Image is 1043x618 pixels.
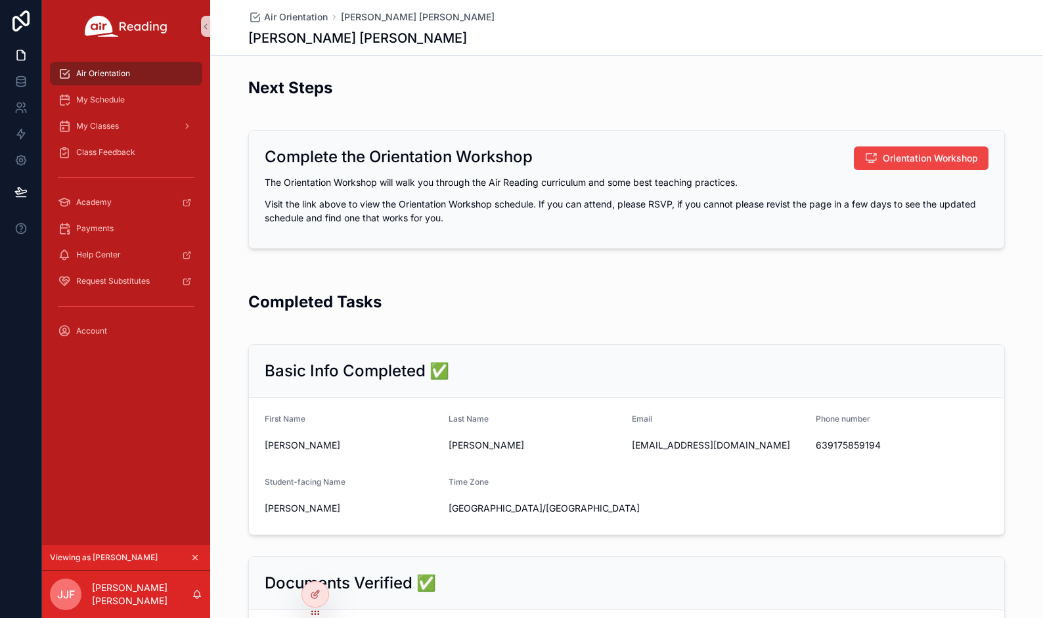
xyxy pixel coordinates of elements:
span: Help Center [76,250,121,260]
a: Payments [50,217,202,240]
a: My Classes [50,114,202,138]
a: Air Orientation [248,11,328,24]
p: Visit the link above to view the Orientation Workshop schedule. If you can attend, please RSVP, i... [265,197,988,225]
span: [GEOGRAPHIC_DATA]/[GEOGRAPHIC_DATA] [449,502,640,515]
a: [PERSON_NAME] [PERSON_NAME] [341,11,495,24]
p: [PERSON_NAME] [PERSON_NAME] [92,581,192,607]
span: Email [632,414,652,424]
button: Orientation Workshop [854,146,988,170]
h2: Complete the Orientation Workshop [265,146,533,167]
h2: Completed Tasks [248,291,382,313]
span: Phone number [816,414,870,424]
span: 639175859194 [816,439,989,452]
img: App logo [85,16,167,37]
a: My Schedule [50,88,202,112]
span: Class Feedback [76,147,135,158]
div: scrollable content [42,53,210,360]
span: Air Orientation [264,11,328,24]
a: Class Feedback [50,141,202,164]
span: My Classes [76,121,119,131]
a: Help Center [50,243,202,267]
p: The Orientation Workshop will walk you through the Air Reading curriculum and some best teaching ... [265,175,988,189]
span: Account [76,326,107,336]
h2: Basic Info Completed ✅ [265,361,449,382]
a: Academy [50,190,202,214]
span: First Name [265,414,305,424]
h1: [PERSON_NAME] [PERSON_NAME] [248,29,467,47]
a: Air Orientation [50,62,202,85]
span: My Schedule [76,95,125,105]
span: Payments [76,223,114,234]
h2: Next Steps [248,77,332,99]
a: Account [50,319,202,343]
span: Academy [76,197,112,208]
span: [PERSON_NAME] [265,439,438,452]
span: Orientation Workshop [883,152,978,165]
span: Air Orientation [76,68,130,79]
span: Last Name [449,414,489,424]
h2: Documents Verified ✅ [265,573,436,594]
span: Viewing as [PERSON_NAME] [50,552,158,563]
span: [PERSON_NAME] [449,439,622,452]
a: Request Substitutes [50,269,202,293]
span: [EMAIL_ADDRESS][DOMAIN_NAME] [632,439,805,452]
span: JJF [57,586,75,602]
span: Request Substitutes [76,276,150,286]
span: Time Zone [449,477,489,487]
span: Student-facing Name [265,477,345,487]
span: [PERSON_NAME] [265,502,438,515]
